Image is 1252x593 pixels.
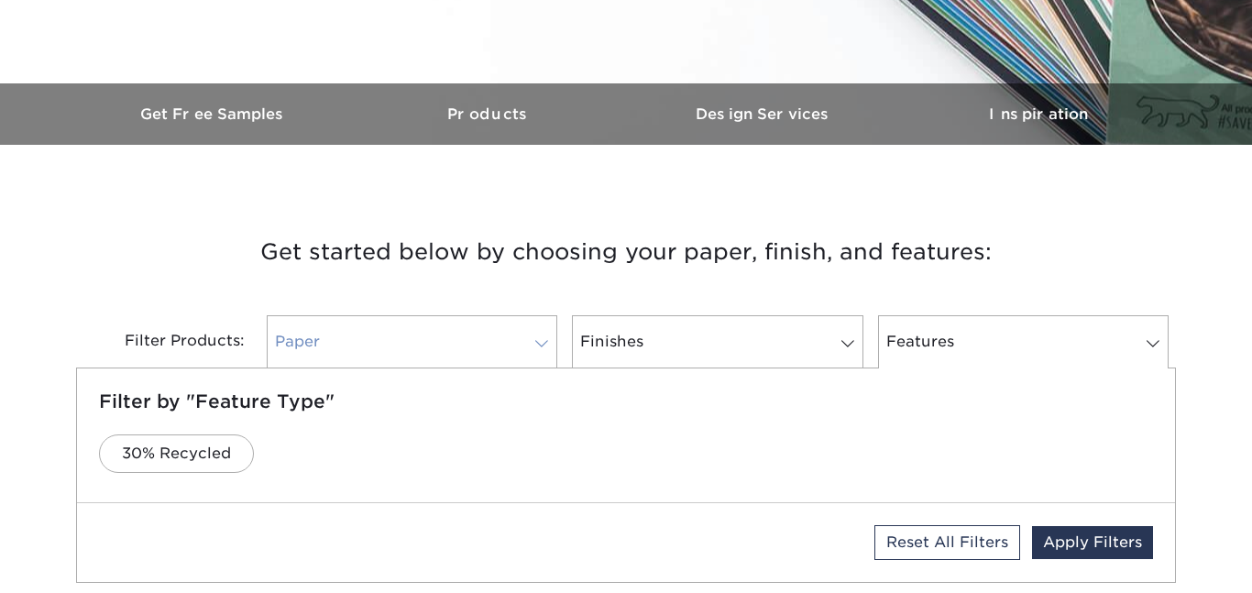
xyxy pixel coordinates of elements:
a: 30% Recycled [99,434,254,473]
h3: Get started below by choosing your paper, finish, and features: [90,211,1162,293]
a: Paper [267,315,557,368]
a: Get Free Samples [76,83,351,145]
h3: Products [351,105,626,123]
h3: Design Services [626,105,901,123]
a: Inspiration [901,83,1176,145]
h3: Inspiration [901,105,1176,123]
h3: Get Free Samples [76,105,351,123]
a: Finishes [572,315,862,368]
a: Apply Filters [1032,526,1153,559]
a: Reset All Filters [874,525,1020,560]
a: Design Services [626,83,901,145]
a: Features [878,315,1169,368]
h5: Filter by "Feature Type" [99,390,1153,412]
div: Filter Products: [76,315,259,368]
a: Products [351,83,626,145]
